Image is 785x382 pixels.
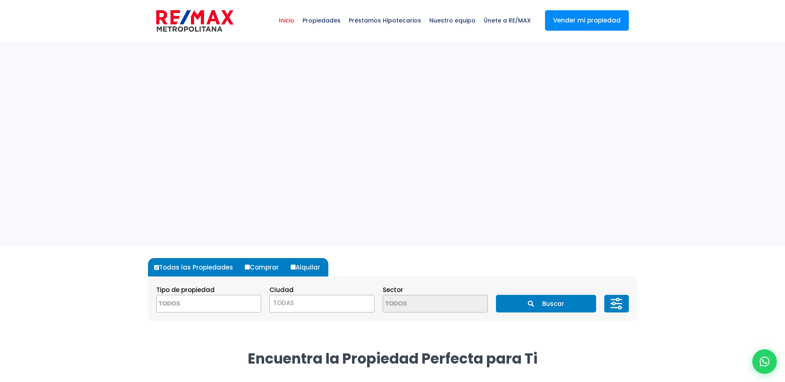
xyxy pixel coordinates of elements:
span: Inicio [275,8,298,33]
button: Buscar [496,295,596,312]
span: Únete a RE/MAX [480,8,535,33]
label: Todas las Propiedades [152,258,241,276]
textarea: Search [157,295,236,313]
span: TODAS [269,295,375,312]
a: Vender mi propiedad [545,10,629,31]
input: Alquilar [291,265,296,270]
span: TODAS [270,297,374,309]
span: Ciudad [269,285,294,294]
span: Tipo de propiedad [156,285,215,294]
label: Alquilar [289,258,328,276]
span: Préstamos Hipotecarios [345,8,425,33]
span: Sector [383,285,403,294]
textarea: Search [383,295,462,313]
strong: Encuentra la Propiedad Perfecta para Ti [248,348,538,369]
span: Nuestro equipo [425,8,480,33]
label: Comprar [243,258,287,276]
span: Propiedades [298,8,345,33]
input: Todas las Propiedades [154,265,159,270]
span: TODAS [273,299,294,307]
input: Comprar [245,265,250,270]
img: remax-metropolitana-logo [156,9,233,33]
